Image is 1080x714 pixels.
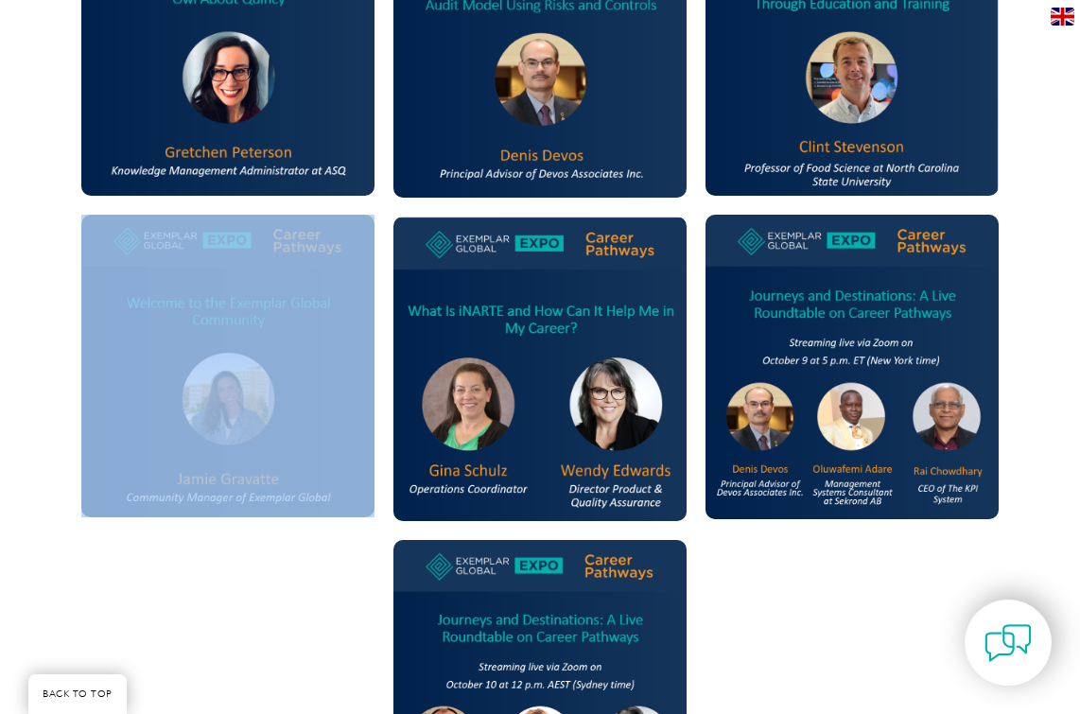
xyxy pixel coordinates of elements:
[393,217,687,521] img: gina and wendy
[81,215,375,516] img: jamie
[984,619,1032,667] img: contact-chat.png
[1051,8,1074,26] img: en
[28,674,127,714] a: BACK TO TOP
